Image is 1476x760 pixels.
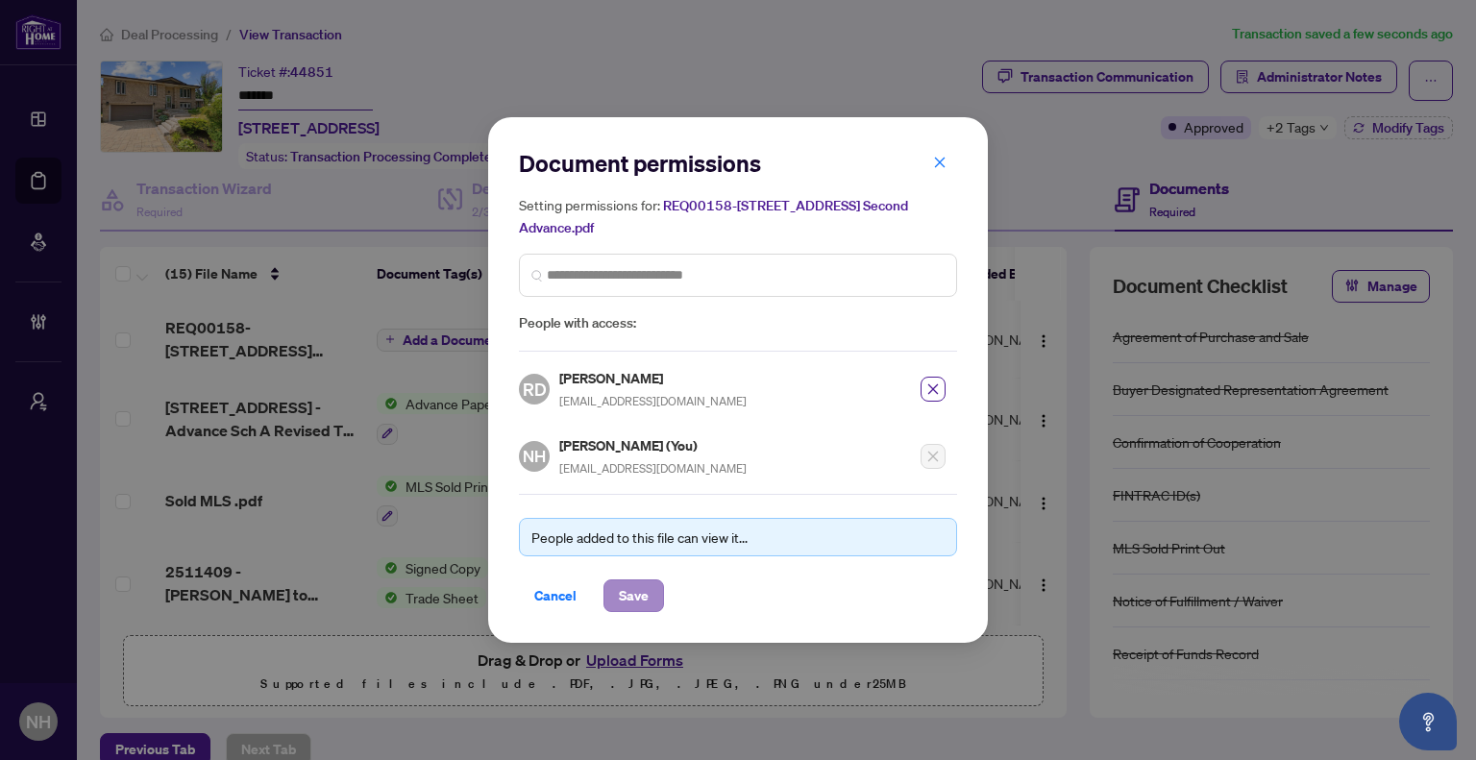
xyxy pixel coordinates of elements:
div: People added to this file can view it... [531,527,945,548]
span: Cancel [534,580,577,611]
button: Cancel [519,579,592,612]
h2: Document permissions [519,148,957,179]
h5: [PERSON_NAME] (You) [559,434,747,456]
span: RD [523,376,547,403]
span: Save [619,580,649,611]
button: Open asap [1399,693,1457,750]
img: search_icon [531,270,543,282]
span: close [926,382,940,396]
h5: [PERSON_NAME] [559,367,747,389]
span: NH [523,444,546,469]
button: Save [603,579,664,612]
h5: Setting permissions for: [519,194,957,238]
span: [EMAIL_ADDRESS][DOMAIN_NAME] [559,394,747,408]
span: People with access: [519,312,957,334]
span: [EMAIL_ADDRESS][DOMAIN_NAME] [559,461,747,476]
span: REQ00158-[STREET_ADDRESS] Second Advance.pdf [519,197,908,236]
span: close [933,156,947,169]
